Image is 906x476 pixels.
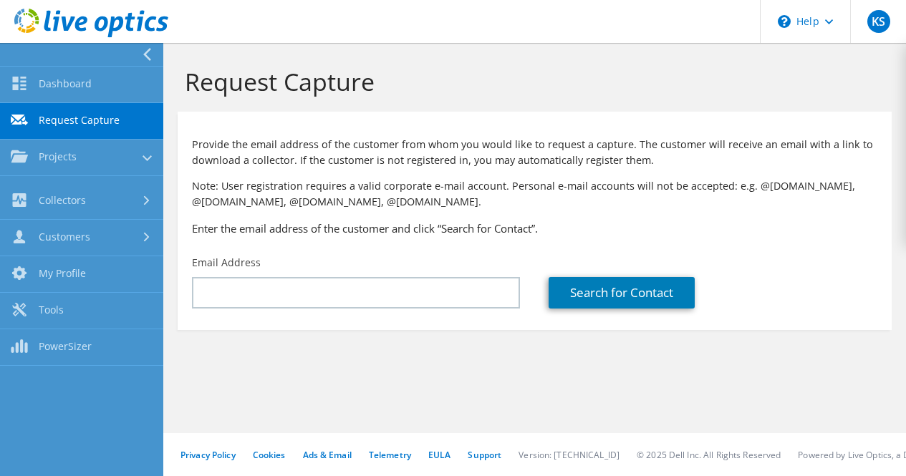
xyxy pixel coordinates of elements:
label: Email Address [192,256,261,270]
p: Note: User registration requires a valid corporate e-mail account. Personal e-mail accounts will ... [192,178,877,210]
li: Version: [TECHNICAL_ID] [519,449,620,461]
svg: \n [778,15,791,28]
a: Privacy Policy [180,449,236,461]
li: © 2025 Dell Inc. All Rights Reserved [637,449,781,461]
a: EULA [428,449,450,461]
a: Cookies [253,449,286,461]
a: Telemetry [369,449,411,461]
p: Provide the email address of the customer from whom you would like to request a capture. The cust... [192,137,877,168]
a: Ads & Email [303,449,352,461]
h1: Request Capture [185,67,877,97]
h3: Enter the email address of the customer and click “Search for Contact”. [192,220,877,236]
a: Support [468,449,501,461]
span: KS [867,10,890,33]
a: Search for Contact [549,277,695,309]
